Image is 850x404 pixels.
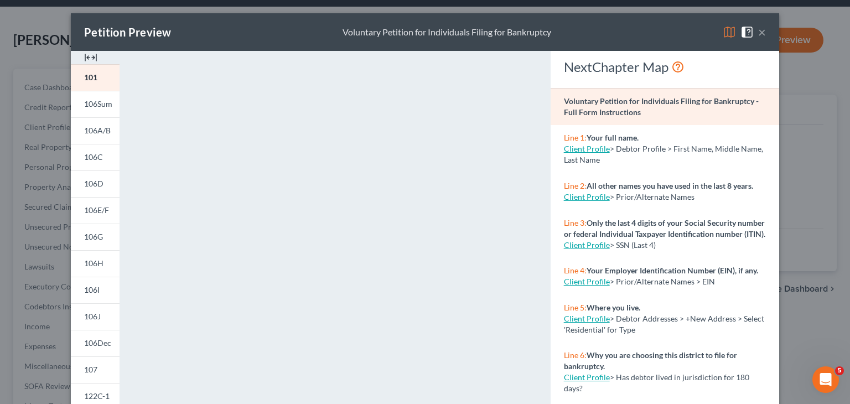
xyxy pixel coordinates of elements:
button: × [758,25,766,39]
a: Client Profile [564,192,610,201]
span: 106C [84,152,103,162]
span: Line 2: [564,181,587,190]
span: > SSN (Last 4) [610,240,656,250]
a: Client Profile [564,372,610,382]
strong: Your full name. [587,133,639,142]
a: 101 [71,64,120,91]
a: 106Dec [71,330,120,356]
span: Line 4: [564,266,587,275]
span: 5 [835,366,844,375]
a: 107 [71,356,120,383]
img: help-close-5ba153eb36485ed6c1ea00a893f15db1cb9b99d6cae46e1a8edb6c62d00a1a76.svg [740,25,754,39]
a: Client Profile [564,277,610,286]
strong: Why you are choosing this district to file for bankruptcy. [564,350,737,371]
span: 106I [84,285,100,294]
a: 106G [71,224,120,250]
a: 106H [71,250,120,277]
a: 106E/F [71,197,120,224]
iframe: Intercom live chat [812,366,839,393]
div: Petition Preview [84,24,171,40]
strong: Only the last 4 digits of your Social Security number or federal Individual Taxpayer Identificati... [564,218,765,239]
img: expand-e0f6d898513216a626fdd78e52531dac95497ffd26381d4c15ee2fc46db09dca.svg [84,51,97,64]
div: Voluntary Petition for Individuals Filing for Bankruptcy [343,26,551,39]
strong: Voluntary Petition for Individuals Filing for Bankruptcy - Full Form Instructions [564,96,759,117]
span: 106D [84,179,103,188]
a: 106C [71,144,120,170]
strong: All other names you have used in the last 8 years. [587,181,753,190]
a: Client Profile [564,314,610,323]
span: > Prior/Alternate Names [610,192,694,201]
span: 122C-1 [84,391,110,401]
a: Client Profile [564,240,610,250]
span: 106J [84,312,101,321]
a: 106J [71,303,120,330]
span: 106G [84,232,103,241]
a: Client Profile [564,144,610,153]
span: 107 [84,365,97,374]
span: Line 5: [564,303,587,312]
span: Line 1: [564,133,587,142]
img: map-eea8200ae884c6f1103ae1953ef3d486a96c86aabb227e865a55264e3737af1f.svg [723,25,736,39]
a: 106D [71,170,120,197]
span: 106E/F [84,205,109,215]
a: 106A/B [71,117,120,144]
span: Line 6: [564,350,587,360]
span: 101 [84,72,97,82]
a: 106I [71,277,120,303]
span: 106Sum [84,99,112,108]
span: > Has debtor lived in jurisdiction for 180 days? [564,372,749,393]
span: 106H [84,258,103,268]
span: > Debtor Addresses > +New Address > Select 'Residential' for Type [564,314,764,334]
span: > Prior/Alternate Names > EIN [610,277,715,286]
span: 106Dec [84,338,111,348]
a: 106Sum [71,91,120,117]
span: Line 3: [564,218,587,227]
div: NextChapter Map [564,58,766,76]
strong: Where you live. [587,303,640,312]
span: 106A/B [84,126,111,135]
span: > Debtor Profile > First Name, Middle Name, Last Name [564,144,763,164]
strong: Your Employer Identification Number (EIN), if any. [587,266,758,275]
